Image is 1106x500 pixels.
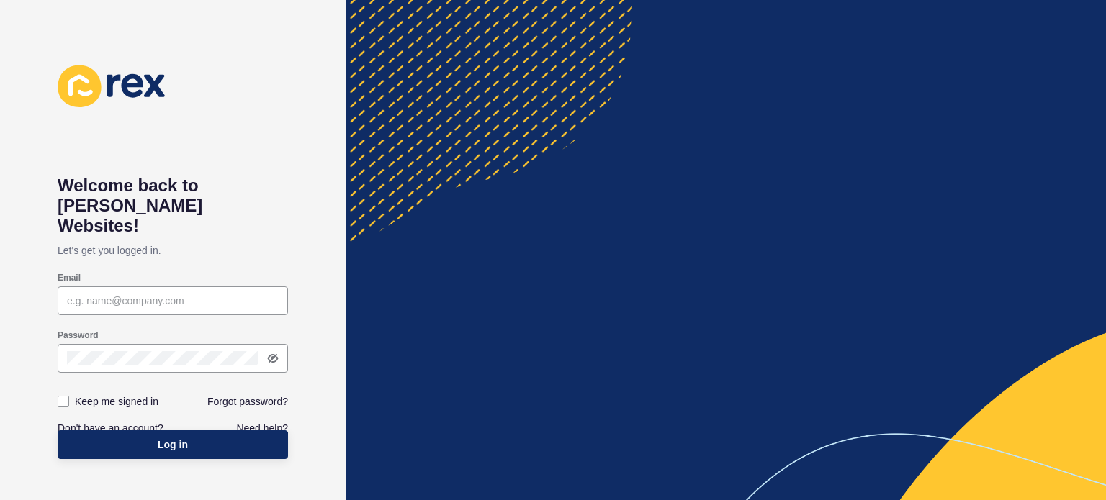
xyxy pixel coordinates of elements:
label: Keep me signed in [75,394,158,409]
a: Need help? [236,421,288,435]
label: Email [58,272,81,283]
input: e.g. name@company.com [67,294,279,308]
button: Log in [58,430,288,459]
p: Let's get you logged in. [58,236,288,265]
a: Don't have an account? [58,421,163,435]
img: npw-badge-icon-locked.svg [241,333,253,345]
h1: Welcome back to [PERSON_NAME] Websites! [58,176,288,236]
span: Log in [158,437,188,452]
a: Forgot password? [207,394,288,409]
label: Password [58,329,99,341]
img: npw-badge-icon-locked.svg [261,276,272,287]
